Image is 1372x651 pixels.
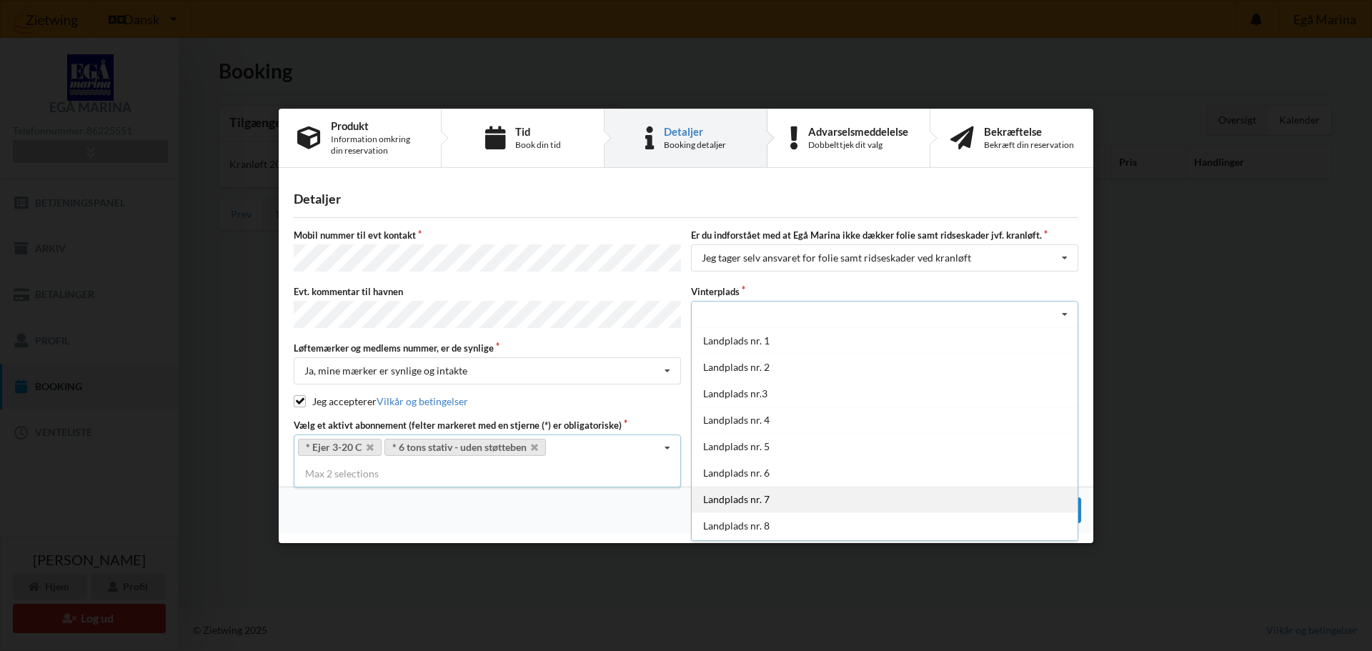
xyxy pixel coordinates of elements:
[984,139,1074,150] div: Bekræft din reservation
[384,439,547,456] a: * 6 tons stativ - uden støtteben
[377,395,468,407] a: Vilkår og betingelser
[304,366,467,376] div: Ja, mine mærker er synlige og intakte
[692,354,1078,380] div: Landplads nr. 2
[664,125,726,136] div: Detaljer
[294,460,681,486] div: Max 2 selections
[331,119,422,131] div: Produkt
[294,395,468,407] label: Jeg accepterer
[692,407,1078,433] div: Landplads nr. 4
[692,433,1078,459] div: Landplads nr. 5
[298,439,382,456] a: * Ejer 3-20 C
[692,327,1078,354] div: Landplads nr. 1
[294,285,681,298] label: Evt. kommentar til havnen
[692,486,1078,512] div: Landplads nr. 7
[664,139,726,150] div: Booking detaljer
[515,139,561,150] div: Book din tid
[808,125,908,136] div: Advarselsmeddelelse
[691,285,1078,298] label: Vinterplads
[702,253,971,263] div: Jeg tager selv ansvaret for folie samt ridseskader ved kranløft
[692,539,1078,565] div: Landplads nr. 9
[691,229,1078,242] label: Er du indforstået med at Egå Marina ikke dækker folie samt ridseskader jvf. kranløft.
[692,380,1078,407] div: Landplads nr.3
[984,125,1074,136] div: Bekræftelse
[294,341,681,354] label: Løftemærker og medlems nummer, er de synlige
[692,512,1078,539] div: Landplads nr. 8
[808,139,908,150] div: Dobbelttjek dit valg
[294,418,681,431] label: Vælg et aktivt abonnement (felter markeret med en stjerne (*) er obligatoriske)
[692,459,1078,486] div: Landplads nr. 6
[331,133,422,156] div: Information omkring din reservation
[515,125,561,136] div: Tid
[294,229,681,242] label: Mobil nummer til evt kontakt
[294,191,1078,207] div: Detaljer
